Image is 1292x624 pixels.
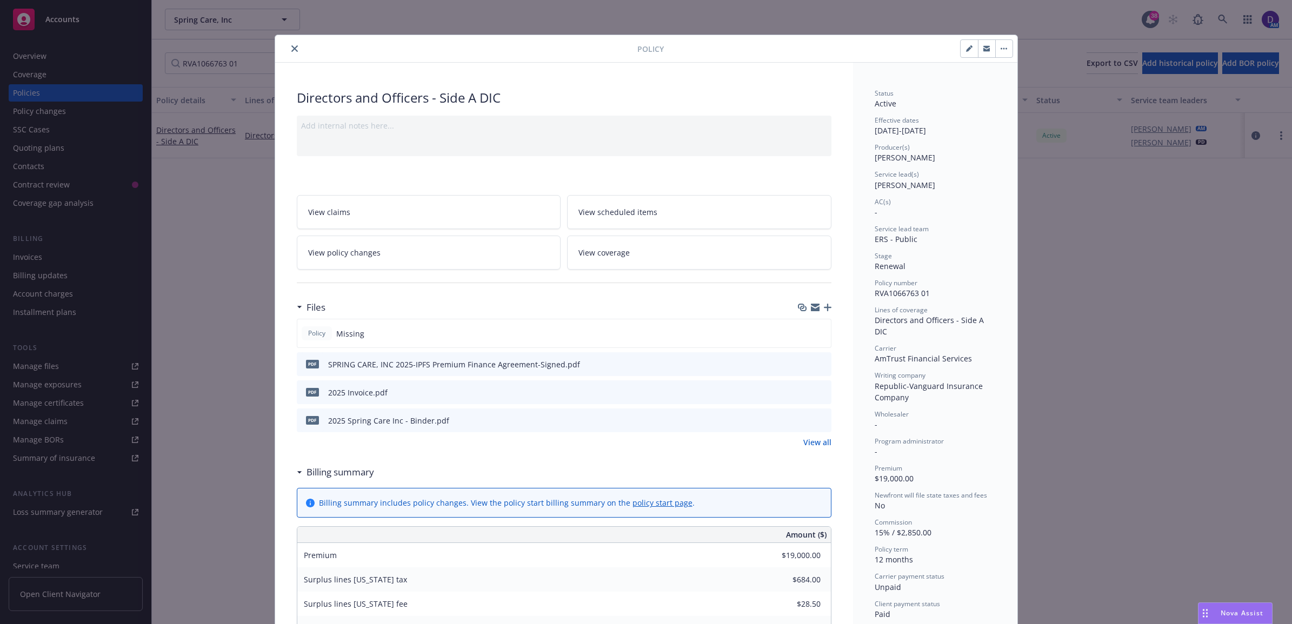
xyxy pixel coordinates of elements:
[875,315,986,337] span: Directors and Officers - Side A DIC
[817,387,827,398] button: preview file
[319,497,695,508] div: Billing summary includes policy changes. View the policy start billing summary on the .
[875,554,913,565] span: 12 months
[875,572,944,581] span: Carrier payment status
[307,465,374,479] h3: Billing summary
[1221,608,1263,618] span: Nova Assist
[567,236,831,270] a: View coverage
[817,415,827,426] button: preview file
[875,234,917,244] span: ERS - Public
[875,224,929,233] span: Service lead team
[800,387,809,398] button: download file
[817,359,827,370] button: preview file
[757,572,827,588] input: 0.00
[875,545,908,554] span: Policy term
[875,344,896,353] span: Carrier
[875,464,902,473] span: Premium
[875,288,930,298] span: RVA1066763 01
[306,328,328,338] span: Policy
[304,599,408,609] span: Surplus lines [US_STATE] fee
[875,473,914,484] span: $19,000.00
[875,170,919,179] span: Service lead(s)
[786,529,827,540] span: Amount ($)
[875,305,928,314] span: Lines of coverage
[875,251,892,260] span: Stage
[875,278,917,287] span: Policy number
[328,359,580,370] div: SPRING CARE, INC 2025-IPFS Premium Finance Agreement-Signed.pdf
[632,498,692,508] a: policy start page
[875,500,885,511] span: No
[757,547,827,563] input: 0.00
[328,415,449,426] div: 2025 Spring Care Inc - Binder.pdf
[297,236,561,270] a: View policy changes
[1198,603,1212,623] div: Drag to move
[297,195,561,229] a: View claims
[297,465,374,479] div: Billing summary
[306,388,319,396] span: pdf
[306,416,319,424] span: pdf
[875,437,944,446] span: Program administrator
[875,381,985,402] span: Republic-Vanguard Insurance Company
[578,206,657,218] span: View scheduled items
[875,491,987,500] span: Newfront will file state taxes and fees
[875,143,910,152] span: Producer(s)
[875,261,905,271] span: Renewal
[875,410,909,419] span: Wholesaler
[800,415,809,426] button: download file
[578,247,630,258] span: View coverage
[304,550,337,560] span: Premium
[637,43,664,55] span: Policy
[306,360,319,368] span: pdf
[328,387,388,398] div: 2025 Invoice.pdf
[875,353,972,364] span: AmTrust Financial Services
[875,116,919,125] span: Effective dates
[1198,602,1273,624] button: Nova Assist
[297,300,325,314] div: Files
[875,599,940,608] span: Client payment status
[875,527,931,538] span: 15% / $2,850.00
[875,152,935,163] span: [PERSON_NAME]
[567,195,831,229] a: View scheduled items
[304,574,407,585] span: Surplus lines [US_STATE] tax
[875,582,901,592] span: Unpaid
[875,116,996,136] div: [DATE] - [DATE]
[875,207,877,217] span: -
[308,206,350,218] span: View claims
[301,120,827,131] div: Add internal notes here...
[875,371,925,380] span: Writing company
[875,609,890,619] span: Paid
[800,359,809,370] button: download file
[875,89,894,98] span: Status
[875,446,877,457] span: -
[875,180,935,190] span: [PERSON_NAME]
[875,197,891,206] span: AC(s)
[875,518,912,527] span: Commission
[803,437,831,448] a: View all
[288,42,301,55] button: close
[875,98,896,109] span: Active
[308,247,381,258] span: View policy changes
[336,328,364,339] span: Missing
[757,596,827,612] input: 0.00
[875,419,877,430] span: -
[297,89,831,107] div: Directors and Officers - Side A DIC
[307,300,325,314] h3: Files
